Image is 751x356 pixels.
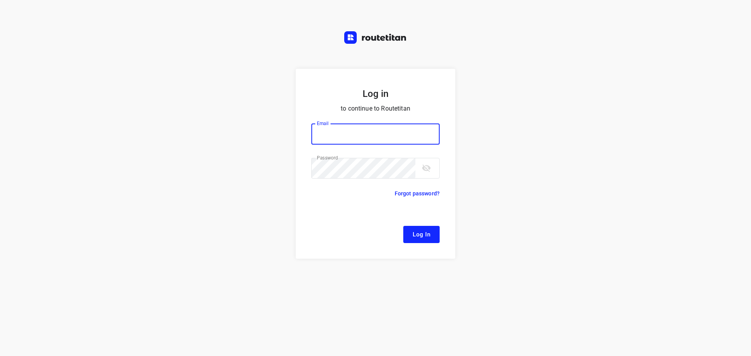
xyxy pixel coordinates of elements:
p: Forgot password? [395,189,440,198]
img: Routetitan [344,31,407,44]
span: Log In [413,229,430,240]
button: toggle password visibility [419,160,434,176]
p: to continue to Routetitan [311,103,440,114]
h5: Log in [311,88,440,100]
button: Log In [403,226,440,243]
